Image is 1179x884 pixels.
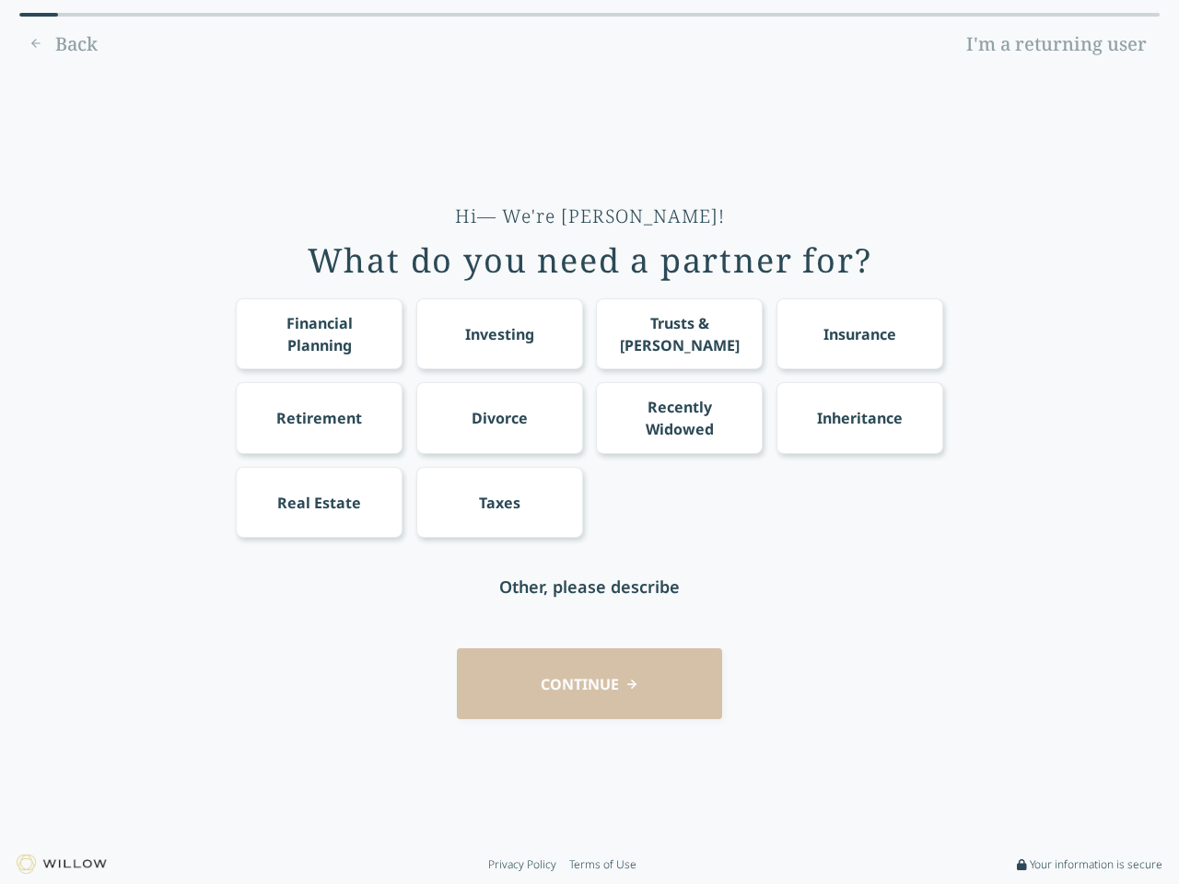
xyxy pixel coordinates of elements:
div: Other, please describe [499,574,680,599]
div: Financial Planning [253,312,386,356]
div: Insurance [823,323,896,345]
div: 0% complete [19,13,58,17]
div: Retirement [276,407,362,429]
div: What do you need a partner for? [308,242,872,279]
div: Divorce [472,407,528,429]
a: Privacy Policy [488,857,556,872]
div: Investing [465,323,534,345]
a: Terms of Use [569,857,636,872]
a: I'm a returning user [953,29,1160,59]
div: Hi— We're [PERSON_NAME]! [455,204,725,229]
div: Real Estate [277,492,361,514]
div: Taxes [479,492,520,514]
div: Inheritance [817,407,903,429]
span: Your information is secure [1030,857,1162,872]
img: Willow logo [17,855,107,874]
div: Trusts & [PERSON_NAME] [613,312,746,356]
div: Recently Widowed [613,396,746,440]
